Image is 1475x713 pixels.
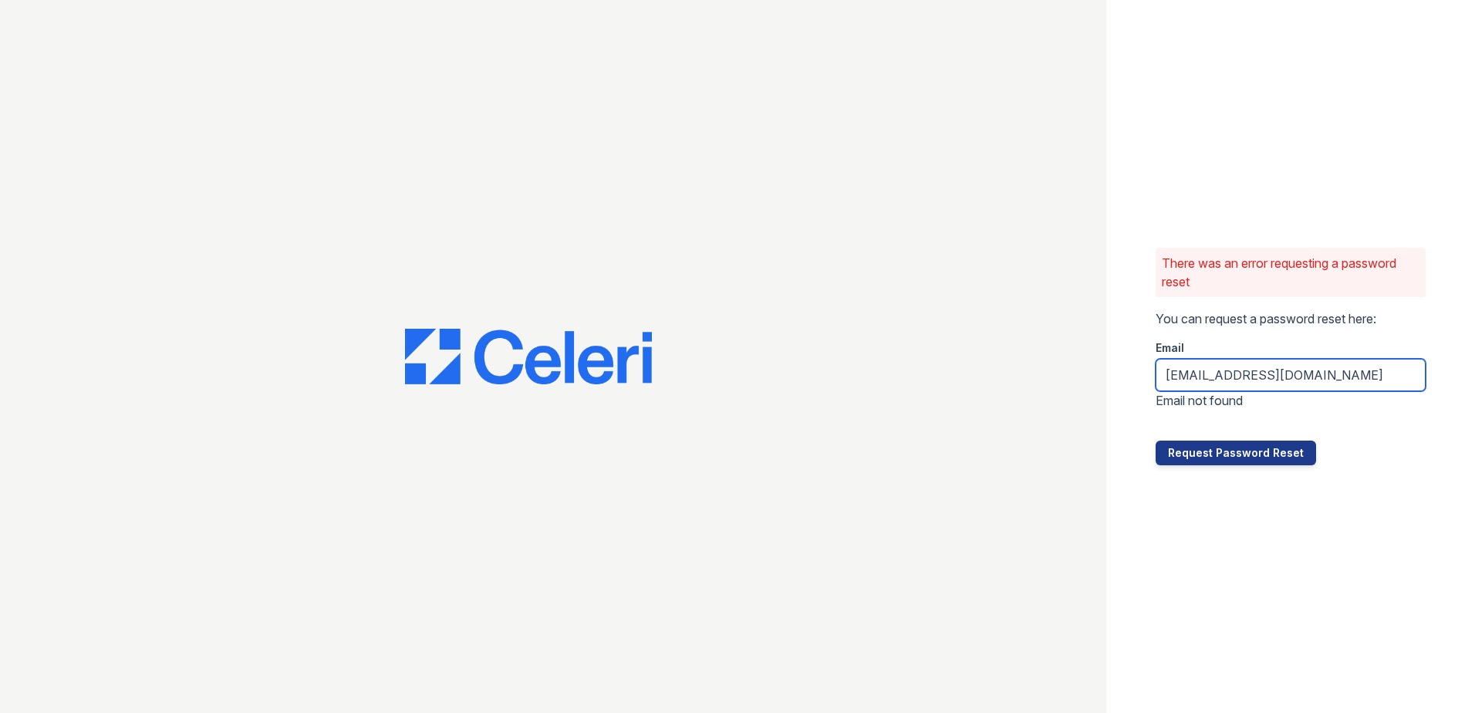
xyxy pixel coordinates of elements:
p: There was an error requesting a password reset [1162,254,1419,291]
p: You can request a password reset here: [1156,309,1426,328]
label: Email [1156,340,1184,356]
span: Email not found [1156,393,1243,408]
img: CE_Logo_Blue-a8612792a0a2168367f1c8372b55b34899dd931a85d93a1a3d3e32e68fde9ad4.png [405,329,652,384]
button: Request Password Reset [1156,441,1316,465]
